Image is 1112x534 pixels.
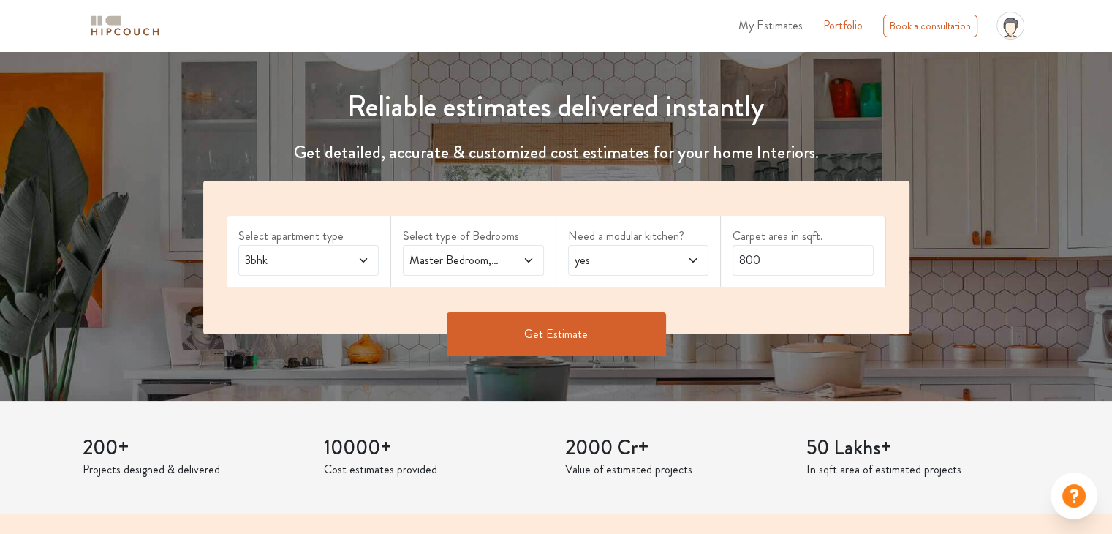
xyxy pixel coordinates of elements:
p: In sqft area of estimated projects [806,461,1030,478]
button: Get Estimate [447,312,666,356]
img: logo-horizontal.svg [88,13,162,39]
a: Portfolio [823,17,863,34]
p: Cost estimates provided [324,461,548,478]
span: 3bhk [242,252,338,269]
h3: 10000+ [324,436,548,461]
h3: 2000 Cr+ [565,436,789,461]
h3: 50 Lakhs+ [806,436,1030,461]
p: Value of estimated projects [565,461,789,478]
label: Carpet area in sqft. [733,227,874,245]
label: Need a modular kitchen? [568,227,709,245]
label: Select apartment type [238,227,379,245]
h3: 200+ [83,436,306,461]
h1: Reliable estimates delivered instantly [194,89,918,124]
h4: Get detailed, accurate & customized cost estimates for your home Interiors. [194,142,918,163]
div: Book a consultation [883,15,977,37]
span: logo-horizontal.svg [88,10,162,42]
span: yes [572,252,667,269]
span: My Estimates [738,17,803,34]
span: Master Bedroom,Kids Room 1,Parents [406,252,502,269]
label: Select type of Bedrooms [403,227,544,245]
p: Projects designed & delivered [83,461,306,478]
input: Enter area sqft [733,245,874,276]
